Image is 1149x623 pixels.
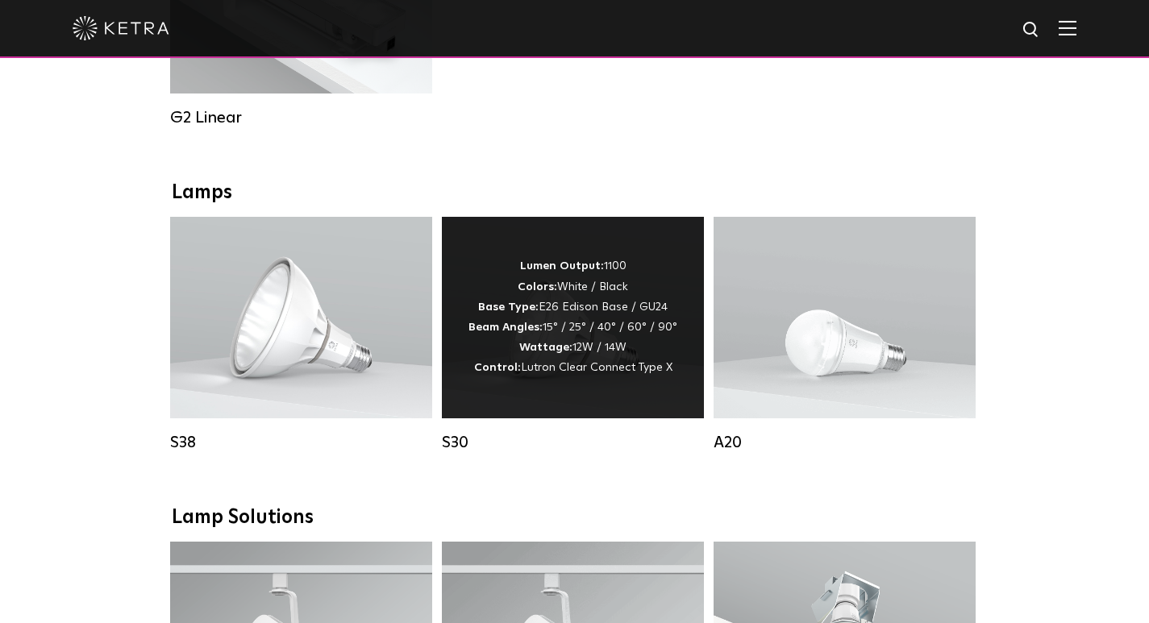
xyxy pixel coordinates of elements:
div: G2 Linear [170,108,432,127]
div: Lamps [172,181,978,205]
strong: Wattage: [519,342,572,353]
strong: Base Type: [478,301,539,313]
div: A20 [714,433,976,452]
strong: Colors: [518,281,557,293]
a: A20 Lumen Output:600 / 800Colors:White / BlackBase Type:E26 Edison Base / GU24Beam Angles:Omni-Di... [714,217,976,452]
img: ketra-logo-2019-white [73,16,169,40]
a: S38 Lumen Output:1100Colors:White / BlackBase Type:E26 Edison Base / GU24Beam Angles:10° / 25° / ... [170,217,432,452]
img: Hamburger%20Nav.svg [1059,20,1076,35]
span: Lutron Clear Connect Type X [521,362,672,373]
div: S30 [442,433,704,452]
div: S38 [170,433,432,452]
div: Lamp Solutions [172,506,978,530]
strong: Beam Angles: [468,322,543,333]
strong: Control: [474,362,521,373]
strong: Lumen Output: [520,260,604,272]
div: 1100 White / Black E26 Edison Base / GU24 15° / 25° / 40° / 60° / 90° 12W / 14W [468,256,677,378]
a: S30 Lumen Output:1100Colors:White / BlackBase Type:E26 Edison Base / GU24Beam Angles:15° / 25° / ... [442,217,704,452]
img: search icon [1022,20,1042,40]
